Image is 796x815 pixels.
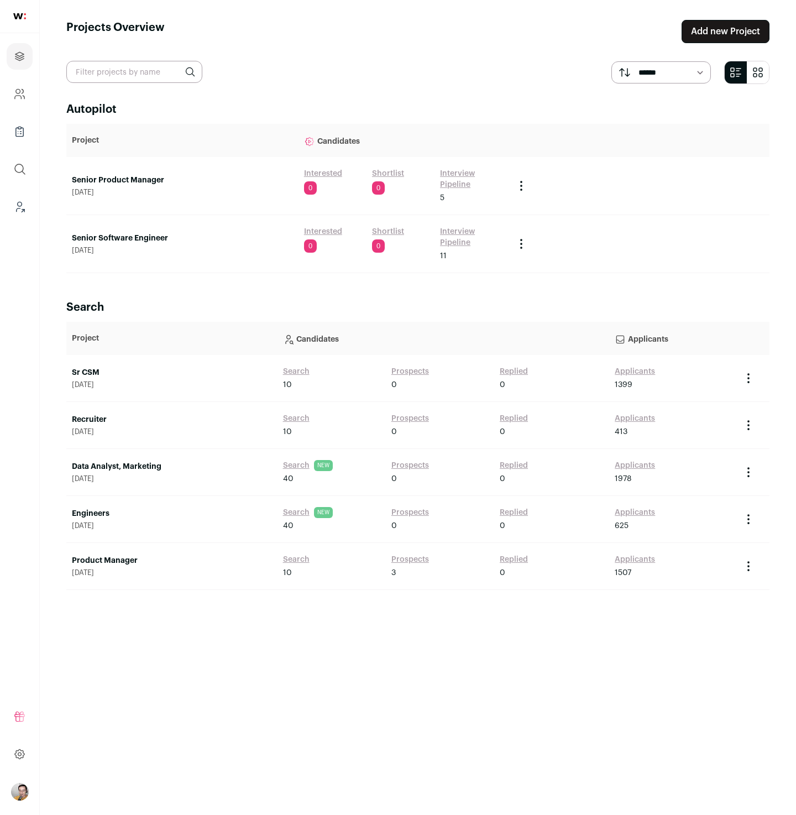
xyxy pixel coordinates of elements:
a: Search [283,366,310,377]
button: Project Actions [515,179,528,192]
p: Candidates [304,129,504,151]
span: 1399 [615,379,632,390]
input: Filter projects by name [66,61,202,83]
span: 10 [283,379,292,390]
a: Applicants [615,413,655,424]
span: NEW [314,507,333,518]
a: Company and ATS Settings [7,81,33,107]
span: 625 [615,520,629,531]
a: Applicants [615,460,655,471]
p: Candidates [283,327,604,349]
a: Shortlist [372,226,404,237]
span: [DATE] [72,521,272,530]
a: Sr CSM [72,367,272,378]
a: Interview Pipeline [440,168,504,190]
a: Applicants [615,554,655,565]
a: Company Lists [7,118,33,145]
span: 0 [500,473,505,484]
h1: Projects Overview [66,20,165,43]
span: 1507 [615,567,631,578]
span: NEW [314,460,333,471]
a: Senior Software Engineer [72,233,293,244]
span: 0 [500,379,505,390]
a: Search [283,554,310,565]
span: 3 [391,567,396,578]
span: 0 [372,239,385,253]
a: Search [283,460,310,471]
button: Project Actions [742,419,755,432]
span: [DATE] [72,427,272,436]
a: Projects [7,43,33,70]
span: [DATE] [72,568,272,577]
span: 0 [391,426,397,437]
p: Project [72,135,293,146]
span: 40 [283,520,294,531]
a: Senior Product Manager [72,175,293,186]
span: 0 [372,181,385,195]
span: 0 [391,379,397,390]
a: Replied [500,413,528,424]
span: 11 [440,250,447,262]
h2: Search [66,300,769,315]
span: 10 [283,426,292,437]
a: Recruiter [72,414,272,425]
a: Replied [500,507,528,518]
a: Leads (Backoffice) [7,194,33,220]
a: Product Manager [72,555,272,566]
span: 0 [500,426,505,437]
button: Project Actions [515,237,528,250]
a: Prospects [391,507,429,518]
a: Prospects [391,366,429,377]
button: Open dropdown [11,783,29,801]
a: Replied [500,460,528,471]
a: Interested [304,168,342,179]
img: wellfound-shorthand-0d5821cbd27db2630d0214b213865d53afaa358527fdda9d0ea32b1df1b89c2c.svg [13,13,26,19]
h2: Autopilot [66,102,769,117]
a: Search [283,413,310,424]
span: 0 [391,520,397,531]
a: Prospects [391,413,429,424]
button: Project Actions [742,466,755,479]
a: Prospects [391,554,429,565]
span: [DATE] [72,380,272,389]
a: Applicants [615,507,655,518]
span: 0 [304,181,317,195]
a: Replied [500,554,528,565]
a: Prospects [391,460,429,471]
a: Applicants [615,366,655,377]
button: Project Actions [742,372,755,385]
a: Engineers [72,508,272,519]
span: 0 [304,239,317,253]
span: [DATE] [72,474,272,483]
img: 144000-medium_jpg [11,783,29,801]
span: 40 [283,473,294,484]
a: Interested [304,226,342,237]
span: [DATE] [72,246,293,255]
p: Project [72,333,272,344]
span: 5 [440,192,444,203]
a: Data Analyst, Marketing [72,461,272,472]
span: 10 [283,567,292,578]
span: 0 [500,567,505,578]
p: Applicants [615,327,731,349]
a: Interview Pipeline [440,226,504,248]
a: Add new Project [682,20,769,43]
span: 0 [500,520,505,531]
span: 1978 [615,473,631,484]
button: Project Actions [742,560,755,573]
span: 413 [615,426,627,437]
button: Project Actions [742,513,755,526]
a: Search [283,507,310,518]
span: [DATE] [72,188,293,197]
span: 0 [391,473,397,484]
a: Replied [500,366,528,377]
a: Shortlist [372,168,404,179]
